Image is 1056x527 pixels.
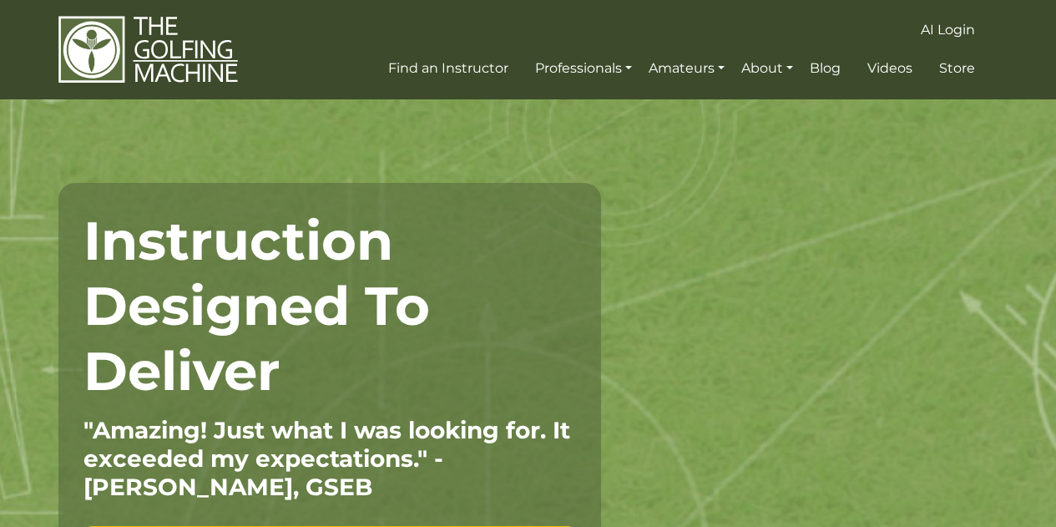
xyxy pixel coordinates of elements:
a: About [737,53,797,84]
span: Blog [810,60,841,76]
p: "Amazing! Just what I was looking for. It exceeded my expectations." - [PERSON_NAME], GSEB [83,416,576,501]
a: Find an Instructor [384,53,513,84]
a: AI Login [917,15,979,45]
a: Store [935,53,979,84]
h1: Instruction Designed To Deliver [83,208,576,403]
span: AI Login [921,22,975,38]
a: Blog [806,53,845,84]
span: Find an Instructor [388,60,508,76]
span: Videos [867,60,912,76]
a: Professionals [531,53,636,84]
img: The Golfing Machine [58,15,238,84]
a: Videos [863,53,917,84]
a: Amateurs [644,53,729,84]
span: Store [939,60,975,76]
